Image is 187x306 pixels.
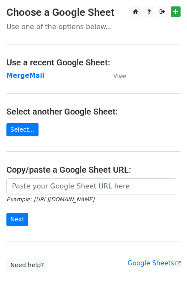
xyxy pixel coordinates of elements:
a: Need help? [6,259,48,272]
a: Select... [6,123,39,136]
p: Use one of the options below... [6,22,181,31]
iframe: Chat Widget [144,265,187,306]
h4: Use a recent Google Sheet: [6,57,181,68]
small: View [113,73,126,79]
h4: Copy/paste a Google Sheet URL: [6,165,181,175]
a: View [105,72,126,79]
small: Example: [URL][DOMAIN_NAME] [6,196,94,203]
a: MergeMail [6,72,45,79]
h3: Choose a Google Sheet [6,6,181,19]
input: Paste your Google Sheet URL here [6,178,176,194]
a: Google Sheets [128,259,181,267]
h4: Select another Google Sheet: [6,106,181,117]
input: Next [6,213,28,226]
